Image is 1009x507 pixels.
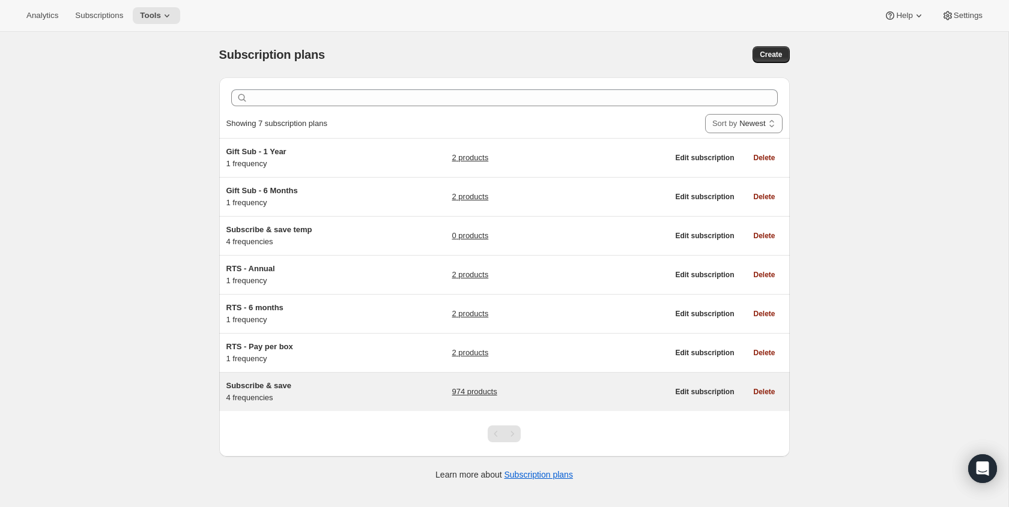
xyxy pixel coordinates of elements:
[746,188,782,205] button: Delete
[668,188,741,205] button: Edit subscription
[219,48,325,61] span: Subscription plans
[746,383,782,400] button: Delete
[668,383,741,400] button: Edit subscription
[226,302,377,326] div: 1 frequency
[226,380,377,404] div: 4 frequencies
[675,231,734,241] span: Edit subscription
[226,224,377,248] div: 4 frequencies
[452,386,497,398] a: 974 products
[753,231,775,241] span: Delete
[26,11,58,20] span: Analytics
[753,348,775,358] span: Delete
[675,387,734,397] span: Edit subscription
[226,185,377,209] div: 1 frequency
[877,7,932,24] button: Help
[935,7,990,24] button: Settings
[452,191,488,203] a: 2 products
[675,192,734,202] span: Edit subscription
[452,152,488,164] a: 2 products
[226,381,291,390] span: Subscribe & save
[746,149,782,166] button: Delete
[452,230,488,242] a: 0 products
[133,7,180,24] button: Tools
[226,119,327,128] span: Showing 7 subscription plans
[954,11,983,20] span: Settings
[226,303,283,312] span: RTS - 6 months
[668,305,741,322] button: Edit subscription
[226,147,286,156] span: Gift Sub - 1 Year
[760,50,782,59] span: Create
[746,305,782,322] button: Delete
[226,186,298,195] span: Gift Sub - 6 Months
[753,192,775,202] span: Delete
[226,342,293,351] span: RTS - Pay per box
[746,266,782,283] button: Delete
[753,387,775,397] span: Delete
[753,270,775,280] span: Delete
[19,7,65,24] button: Analytics
[746,344,782,361] button: Delete
[452,347,488,359] a: 2 products
[488,425,521,442] nav: Pagination
[140,11,161,20] span: Tools
[452,308,488,320] a: 2 products
[968,454,997,483] div: Open Intercom Messenger
[452,269,488,281] a: 2 products
[435,469,573,481] p: Learn more about
[675,270,734,280] span: Edit subscription
[68,7,130,24] button: Subscriptions
[668,227,741,244] button: Edit subscription
[668,149,741,166] button: Edit subscription
[753,309,775,319] span: Delete
[753,46,789,63] button: Create
[668,266,741,283] button: Edit subscription
[746,227,782,244] button: Delete
[226,225,312,234] span: Subscribe & save temp
[753,153,775,163] span: Delete
[896,11,912,20] span: Help
[226,146,377,170] div: 1 frequency
[675,348,734,358] span: Edit subscription
[226,341,377,365] div: 1 frequency
[668,344,741,361] button: Edit subscription
[675,309,734,319] span: Edit subscription
[75,11,123,20] span: Subscriptions
[226,263,377,287] div: 1 frequency
[504,470,573,479] a: Subscription plans
[226,264,275,273] span: RTS - Annual
[675,153,734,163] span: Edit subscription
